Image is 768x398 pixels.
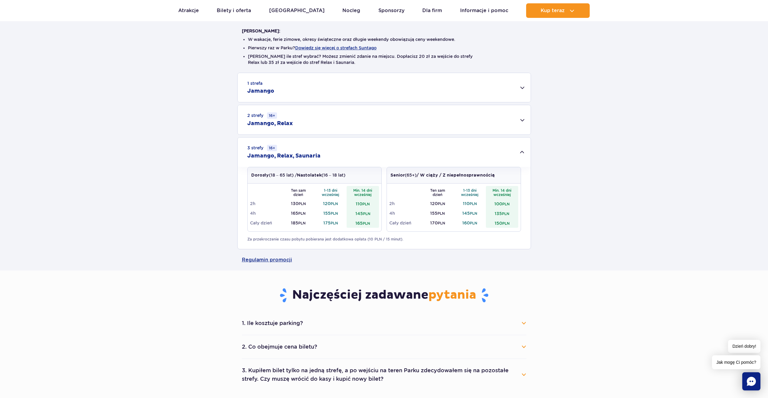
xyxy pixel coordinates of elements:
button: 2. Co obejmuje cena biletu? [242,340,526,353]
button: Kup teraz [526,3,590,18]
a: [GEOGRAPHIC_DATA] [269,3,325,18]
a: Atrakcje [178,3,199,18]
a: Sponsorzy [378,3,404,18]
small: PLN [331,221,338,225]
td: 165 [347,218,379,228]
small: PLN [437,211,445,216]
h2: Jamango, Relax [247,120,293,127]
h2: Jamango [247,88,274,95]
strong: Dorosły [251,173,269,177]
td: 175 [315,218,347,228]
small: PLN [438,221,445,225]
h2: Jamango, Relax, Saunaria [247,152,321,160]
small: 16+ [267,112,277,119]
li: Pierwszy raz w Parku? [248,45,520,51]
td: 2h [389,199,422,208]
th: Ten sam dzień [421,186,454,199]
small: PLN [470,211,477,216]
a: Informacje i pomoc [460,3,508,18]
td: 185 [282,218,315,228]
a: Regulamin promocji [242,249,526,270]
span: Jak mogę Ci pomóc? [712,355,760,369]
small: PLN [362,202,370,206]
td: 4h [250,208,282,218]
small: PLN [470,221,477,225]
strong: [PERSON_NAME]: [242,28,280,33]
small: PLN [470,201,477,206]
td: 110 [454,199,486,208]
td: Cały dzień [389,218,422,228]
td: 150 [486,218,518,228]
li: [PERSON_NAME] ile stref wybrać? Możesz zmienić zdanie na miejscu. Dopłacisz 20 zł za wejście do s... [248,53,520,65]
th: 1-13 dni wcześniej [454,186,486,199]
h3: Najczęściej zadawane [242,287,526,303]
small: PLN [331,211,338,216]
span: Dzień dobry! [728,340,760,353]
strong: Senior [391,173,405,177]
td: 160 [454,218,486,228]
td: 100 [486,199,518,208]
li: W wakacje, ferie zimowe, okresy świąteczne oraz długie weekendy obowiązują ceny weekendowe. [248,36,520,42]
p: (65+) [391,172,495,178]
span: Kup teraz [541,8,565,13]
a: Nocleg [342,3,360,18]
td: 155 [315,208,347,218]
small: 16+ [267,145,277,151]
a: Dla firm [422,3,442,18]
small: 3 strefy [247,145,277,151]
td: 2h [250,199,282,208]
button: 3. Kupiłem bilet tylko na jedną strefę, a po wejściu na teren Parku zdecydowałem się na pozostałe... [242,364,526,386]
small: PLN [502,221,509,226]
small: PLN [502,202,509,206]
small: 2 strefy [247,112,277,119]
small: PLN [363,211,370,216]
th: Min. 14 dni wcześniej [347,186,379,199]
small: PLN [331,201,338,206]
th: Min. 14 dni wcześniej [486,186,518,199]
td: 120 [421,199,454,208]
button: Dowiedz się więcej o strefach Suntago [295,45,377,50]
button: 1. Ile kosztuje parking? [242,317,526,330]
td: 170 [421,218,454,228]
td: Cały dzień [250,218,282,228]
small: PLN [298,221,305,225]
strong: / W ciąży / Z niepełnosprawnością [417,173,495,177]
td: 145 [347,208,379,218]
small: 1 strefa [247,80,262,86]
td: 110 [347,199,379,208]
td: 120 [315,199,347,208]
small: PLN [298,211,305,216]
a: Bilety i oferta [217,3,251,18]
p: Za przekroczenie czasu pobytu pobierana jest dodatkowa opłata (10 PLN / 15 minut). [247,237,521,242]
p: (18 – 65 lat) / (16 – 18 lat) [251,172,345,178]
small: PLN [298,201,306,206]
td: 145 [454,208,486,218]
small: PLN [438,201,445,206]
td: 4h [389,208,422,218]
div: Chat [742,372,760,390]
span: pytania [428,287,476,303]
td: 130 [282,199,315,208]
small: PLN [363,221,370,226]
th: Ten sam dzień [282,186,315,199]
td: 155 [421,208,454,218]
td: 165 [282,208,315,218]
td: 135 [486,208,518,218]
small: PLN [502,211,509,216]
strong: Nastolatek [297,173,321,177]
th: 1-13 dni wcześniej [315,186,347,199]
